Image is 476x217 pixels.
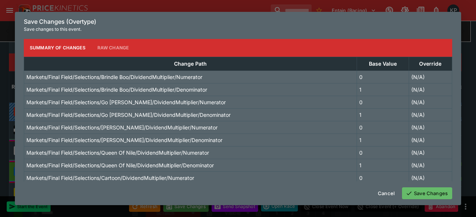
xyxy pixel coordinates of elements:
td: (N/A) [409,159,452,171]
th: Override [409,57,452,70]
td: (N/A) [409,83,452,96]
td: 0 [357,146,409,159]
button: Summary of Changes [24,39,91,57]
td: (N/A) [409,146,452,159]
td: (N/A) [409,121,452,134]
p: Markets/Final Field/Selections/[PERSON_NAME]/DividendMultiplier/Denominator [26,136,222,144]
td: 0 [357,121,409,134]
td: (N/A) [409,96,452,108]
td: 0 [357,171,409,184]
p: Markets/Final Field/Selections/Brindle Boo/DividendMultiplier/Numerator [26,73,202,81]
td: 0 [357,96,409,108]
td: 1 [357,134,409,146]
td: 1 [357,108,409,121]
p: Save changes to this event. [24,26,452,33]
p: Markets/Final Field/Selections/Go [PERSON_NAME]/DividendMultiplier/Numerator [26,98,226,106]
td: 1 [357,159,409,171]
p: Markets/Final Field/Selections/[PERSON_NAME]/DividendMultiplier/Numerator [26,124,218,131]
td: 1 [357,83,409,96]
button: Cancel [373,187,399,199]
p: Markets/Final Field/Selections/Go [PERSON_NAME]/DividendMultiplier/Denominator [26,111,231,119]
th: Base Value [357,57,409,70]
th: Change Path [24,57,357,70]
td: 0 [357,70,409,83]
td: (N/A) [409,171,452,184]
p: Markets/Final Field/Selections/Cartoon/DividendMultiplier/Numerator [26,174,194,182]
td: (N/A) [409,134,452,146]
td: (N/A) [409,70,452,83]
p: Markets/Final Field/Selections/Brindle Boo/DividendMultiplier/Denominator [26,86,207,93]
p: Markets/Final Field/Selections/Queen Of Nile/DividendMultiplier/Denominator [26,161,214,169]
button: Raw Change [91,39,135,57]
button: Save Changes [402,187,452,199]
td: (N/A) [409,108,452,121]
p: Markets/Final Field/Selections/Queen Of Nile/DividendMultiplier/Numerator [26,149,209,157]
h6: Save Changes (Overtype) [24,18,452,26]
